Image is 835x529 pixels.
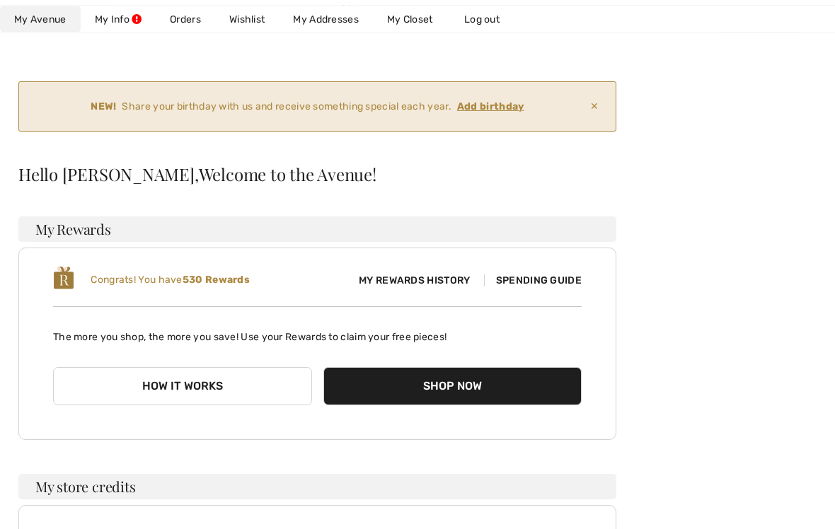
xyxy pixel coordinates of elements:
a: Wishlist [215,6,279,33]
div: Share your birthday with us and receive something special each year. [30,100,584,115]
h3: My Rewards [18,217,616,243]
span: ✕ [584,94,604,120]
b: 530 Rewards [183,274,250,286]
span: My Avenue [14,12,67,27]
button: How it works [53,368,312,406]
span: Spending Guide [484,275,582,287]
strong: NEW! [91,100,116,115]
ins: Add birthday [457,101,524,113]
h3: My store credits [18,475,616,500]
p: The more you shop, the more you save! Use your Rewards to claim your free pieces! [53,319,582,345]
img: loyalty_logo_r.svg [53,266,74,291]
span: Welcome to the Avenue! [199,166,376,183]
button: Shop Now [323,368,582,406]
a: My Addresses [279,6,373,33]
div: Hello [PERSON_NAME], [18,166,616,183]
span: Congrats! You have [91,274,250,286]
span: My Rewards History [347,274,481,289]
a: My Closet [373,6,447,33]
a: Orders [156,6,215,33]
a: Log out [450,6,528,33]
a: My Info [81,6,156,33]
